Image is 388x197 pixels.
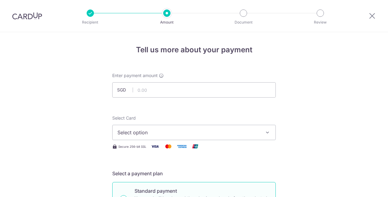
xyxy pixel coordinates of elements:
[162,143,174,150] img: Mastercard
[112,44,276,55] h4: Tell us more about your payment
[118,144,146,149] span: Secure 256-bit SSL
[189,143,201,150] img: Union Pay
[149,143,161,150] img: Visa
[68,19,113,25] p: Recipient
[112,170,276,177] h5: Select a payment plan
[112,72,158,79] span: Enter payment amount
[144,19,189,25] p: Amount
[135,187,268,195] p: Standard payment
[12,12,42,20] img: CardUp
[176,143,188,150] img: American Express
[298,19,343,25] p: Review
[112,125,276,140] button: Select option
[112,82,276,98] input: 0.00
[112,115,136,121] span: translation missing: en.payables.payment_networks.credit_card.summary.labels.select_card
[117,129,260,136] span: Select option
[221,19,266,25] p: Document
[117,87,133,93] span: SGD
